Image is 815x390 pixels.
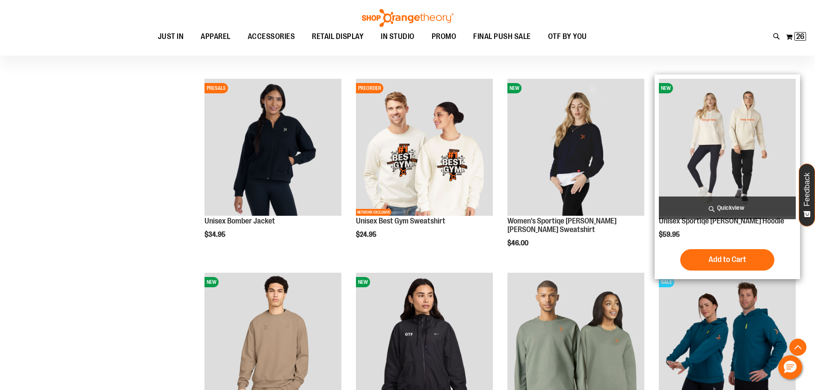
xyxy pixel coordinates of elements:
span: PROMO [432,27,456,46]
a: Unisex Sportiqe [PERSON_NAME] Hoodie [659,217,784,225]
a: JUST IN [149,27,193,47]
span: SALE [659,277,674,287]
img: Women's Sportiqe Ashlyn French Terry Crewneck Sweatshirt [507,79,644,216]
img: Image of Unisex Bomber Jacket [204,79,341,216]
span: OTF BY YOU [548,27,587,46]
span: Feedback [803,173,811,206]
span: NEW [659,83,673,93]
button: Hello, have a question? Let’s chat. [778,355,802,379]
span: APPAREL [201,27,231,46]
a: Image of Unisex Bomber JacketPRESALE [204,79,341,217]
a: Women's Sportiqe Ashlyn French Terry Crewneck SweatshirtNEW [507,79,644,217]
span: NEW [507,83,522,93]
a: ACCESSORIES [239,27,304,47]
a: OTF BY YOU [539,27,596,47]
span: $24.95 [356,231,378,238]
span: PREORDER [356,83,383,93]
span: $59.95 [659,231,681,238]
span: ACCESSORIES [248,27,295,46]
img: Unisex Best Gym Sweatshirt [356,79,493,216]
a: APPAREL [192,27,239,46]
div: product [503,74,649,268]
a: IN STUDIO [372,27,423,47]
span: 26 [796,32,804,41]
img: Shop Orangetheory [361,9,455,27]
a: Unisex Sportiqe Olsen HoodieNEW [659,79,796,217]
img: Unisex Sportiqe Olsen Hoodie [659,79,796,216]
span: $34.95 [204,231,227,238]
a: Unisex Best Gym SweatshirtPREORDERNETWORK EXCLUSIVE [356,79,493,217]
span: NEW [356,277,370,287]
button: Add to Cart [680,249,774,271]
a: Unisex Best Gym Sweatshirt [356,217,445,225]
div: product [200,74,346,260]
span: RETAIL DISPLAY [312,27,364,46]
button: Back To Top [789,339,806,356]
a: RETAIL DISPLAY [303,27,372,47]
a: Unisex Bomber Jacket [204,217,275,225]
button: Feedback - Show survey [799,164,815,226]
span: NETWORK EXCLUSIVE [356,209,391,216]
div: product [655,74,800,279]
a: PROMO [423,27,465,47]
span: IN STUDIO [381,27,415,46]
a: FINAL PUSH SALE [465,27,539,47]
span: JUST IN [158,27,184,46]
span: $46.00 [507,239,530,247]
span: Add to Cart [708,255,746,264]
a: Quickview [659,196,796,219]
a: Women's Sportiqe [PERSON_NAME] [PERSON_NAME] Sweatshirt [507,217,616,234]
span: NEW [204,277,219,287]
span: PRESALE [204,83,228,93]
div: product [352,74,497,260]
span: FINAL PUSH SALE [473,27,531,46]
